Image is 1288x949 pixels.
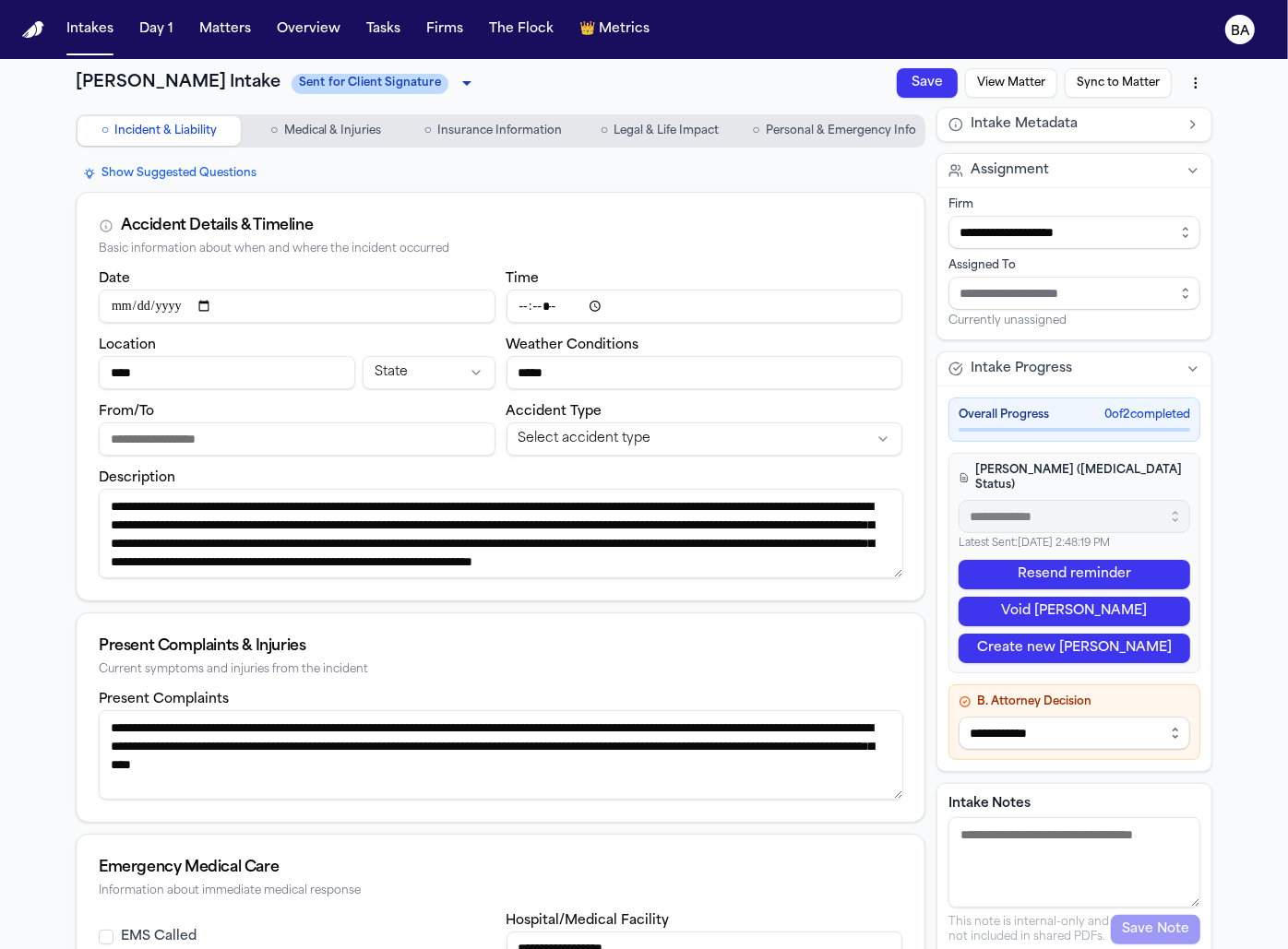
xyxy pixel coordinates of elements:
[121,928,197,946] label: EMS Called
[507,356,903,389] input: Weather conditions
[937,154,1211,187] button: Assignment
[284,124,382,138] span: Medical & Injuries
[99,422,495,456] input: From/To destination
[359,13,408,46] button: Tasks
[897,68,958,98] button: Save
[507,272,540,286] label: Time
[192,13,258,46] button: Matters
[99,710,903,800] textarea: Present complaints
[99,663,902,677] div: Current symptoms and injuries from the incident
[101,122,109,140] span: ○
[1104,408,1190,422] span: 0 of 2 completed
[572,13,657,46] button: crownMetrics
[99,693,229,706] label: Present Complaints
[76,70,280,96] h1: [PERSON_NAME] Intake
[121,215,313,237] div: Accident Details & Timeline
[507,405,602,419] label: Accident Type
[959,560,1190,589] button: Resend reminder
[745,116,924,146] button: Go to Personal & Emergency Info
[948,817,1200,907] textarea: Intake notes
[948,216,1200,249] input: Select firm
[22,21,44,39] a: Home
[76,162,264,184] button: Show Suggested Questions
[114,124,217,138] span: Incident & Liability
[1065,68,1172,98] button: Sync to Matter
[937,352,1211,386] button: Intake Progress
[269,13,348,46] button: Overview
[78,116,241,146] button: Go to Incident & Liability
[132,13,181,46] button: Day 1
[411,116,575,146] button: Go to Insurance Information
[99,243,902,256] div: Basic information about when and where the incident occurred
[971,115,1078,134] span: Intake Metadata
[959,463,1190,492] h4: [PERSON_NAME] ([MEDICAL_DATA] Status)
[507,914,670,928] label: Hospital/Medical Facility
[437,124,562,138] span: Insurance Information
[948,258,1200,273] div: Assigned To
[99,290,495,323] input: Incident date
[959,634,1190,663] button: Create new [PERSON_NAME]
[99,405,154,419] label: From/To
[753,122,760,140] span: ○
[948,795,1200,813] label: Intake Notes
[99,356,355,389] input: Incident location
[99,489,903,578] textarea: Incident description
[292,70,478,96] div: Update intake status
[99,272,130,286] label: Date
[937,108,1211,141] button: Intake Metadata
[971,360,1072,378] span: Intake Progress
[959,408,1049,422] span: Overall Progress
[99,857,902,879] div: Emergency Medical Care
[614,124,719,138] span: Legal & Life Impact
[292,74,448,94] span: Sent for Client Signature
[99,471,175,485] label: Description
[99,635,902,658] div: Present Complaints & Injuries
[948,197,1200,212] div: Firm
[1179,66,1212,100] button: More actions
[965,68,1057,98] button: View Matter
[959,537,1190,552] p: Latest Sent: [DATE] 2:48:19 PM
[948,915,1111,944] p: This note is internal-only and not included in shared PDFs.
[959,694,1190,709] h4: B. Attorney Decision
[419,13,471,46] button: Firms
[244,116,408,146] button: Go to Medical & Injuries
[22,21,44,39] img: Finch Logo
[507,290,903,323] input: Incident time
[423,122,431,140] span: ○
[948,314,1067,328] span: Currently unassigned
[601,122,608,140] span: ○
[59,13,121,46] button: Intakes
[507,338,639,352] label: Weather Conditions
[948,277,1200,310] input: Assign to staff member
[482,13,561,46] button: The Flock
[959,597,1190,626] button: Void [PERSON_NAME]
[766,124,916,138] span: Personal & Emergency Info
[578,116,742,146] button: Go to Legal & Life Impact
[363,356,495,389] button: Incident state
[99,338,156,352] label: Location
[270,122,278,140] span: ○
[99,884,902,898] div: Information about immediate medical response
[971,161,1049,180] span: Assignment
